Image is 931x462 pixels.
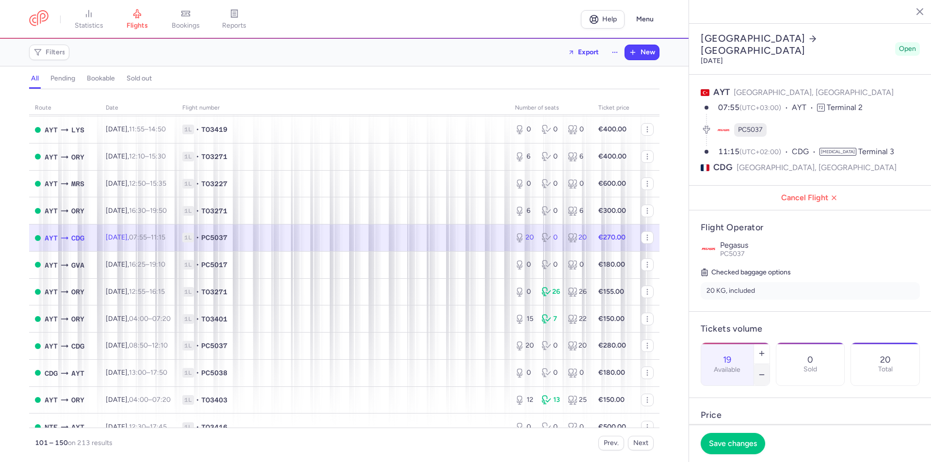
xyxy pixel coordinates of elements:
span: – [129,423,167,431]
h4: pending [50,74,75,83]
time: 07:55 [718,103,739,112]
time: 14:50 [148,125,166,133]
span: Charles De Gaulle, Paris, France [71,233,84,243]
span: T2 [817,104,825,112]
span: [DATE], [106,368,167,377]
h4: bookable [87,74,115,83]
span: – [129,152,166,160]
span: 1L [182,422,194,432]
button: Filters [30,45,69,60]
span: [MEDICAL_DATA] [819,148,856,156]
div: 6 [515,206,534,216]
h5: Checked baggage options [701,267,920,278]
a: flights [113,9,161,30]
span: 1L [182,314,194,324]
span: PC5037 [201,341,227,350]
div: 0 [515,260,534,270]
time: 15:35 [150,179,166,188]
time: [DATE] [701,57,723,65]
span: Antalya, Antalya, Turkey [45,125,58,135]
button: Menu [630,10,659,29]
span: PC5037 [201,233,227,242]
h4: sold out [127,74,152,83]
strong: €150.00 [598,396,625,404]
span: 1L [182,395,194,405]
img: Pegasus logo [701,241,716,256]
time: 11:15 [151,233,165,241]
button: New [625,45,659,60]
button: Next [628,436,654,450]
div: 0 [568,125,587,134]
time: 12:30 [129,423,146,431]
span: TO3416 [201,422,227,432]
span: Marseille Provence Airport, Marseille, France [71,178,84,189]
span: TO3271 [201,152,227,161]
span: Orly, Paris, France [71,287,84,297]
strong: 101 – 150 [35,439,68,447]
time: 17:45 [150,423,167,431]
span: Cancel Flight [697,193,924,202]
span: bookings [172,21,200,30]
time: 04:00 [129,315,148,323]
span: [DATE], [106,125,166,133]
div: 0 [542,125,561,134]
span: • [196,422,199,432]
div: 0 [542,422,561,432]
p: 20 [880,355,891,365]
span: [GEOGRAPHIC_DATA], [GEOGRAPHIC_DATA] [737,161,897,174]
span: Antalya, Antalya, Turkey [45,287,58,297]
span: Terminal 3 [858,147,894,156]
span: 1L [182,152,194,161]
span: St-Exupéry, Lyon, France [71,125,84,135]
span: CDG [713,161,733,174]
span: • [196,152,199,161]
span: PC5017 [201,260,227,270]
span: – [129,341,168,350]
span: [DATE], [106,260,165,269]
div: 0 [542,368,561,378]
button: Save changes [701,433,765,454]
a: reports [210,9,258,30]
strong: €400.00 [598,125,626,133]
span: Orly, Paris, France [71,152,84,162]
span: Geneve-cointrin, Genève, Switzerland [71,260,84,271]
span: AYT [792,102,817,113]
span: New [641,48,655,56]
span: Antalya, Antalya, Turkey [45,341,58,351]
time: 08:50 [129,341,148,350]
span: reports [222,21,246,30]
span: PC5037 [738,125,763,135]
span: [DATE], [106,179,166,188]
span: [DATE], [106,287,165,296]
div: 20 [568,233,587,242]
span: – [129,260,165,269]
span: Nantes Atlantique, Nantes, France [45,422,58,432]
span: 1L [182,233,194,242]
span: [GEOGRAPHIC_DATA], [GEOGRAPHIC_DATA] [734,88,894,97]
span: TO3419 [201,125,227,134]
span: Terminal 2 [827,103,863,112]
figure: PC airline logo [717,123,730,137]
time: 07:55 [129,233,147,241]
time: 16:15 [149,287,165,296]
time: 16:30 [129,207,146,215]
span: • [196,395,199,405]
time: 12:50 [129,179,146,188]
strong: €500.00 [598,423,626,431]
th: route [29,101,100,115]
span: • [196,206,199,216]
span: • [196,260,199,270]
span: • [196,341,199,350]
strong: €180.00 [598,260,625,269]
span: 1L [182,368,194,378]
th: date [100,101,177,115]
span: Antalya, Antalya, Turkey [45,152,58,162]
div: 7 [542,314,561,324]
span: Export [578,48,599,56]
time: 07:20 [152,396,171,404]
span: CDG [792,146,819,158]
h4: Flight Operator [701,222,920,233]
span: – [129,287,165,296]
p: Total [878,366,893,373]
div: 0 [568,422,587,432]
